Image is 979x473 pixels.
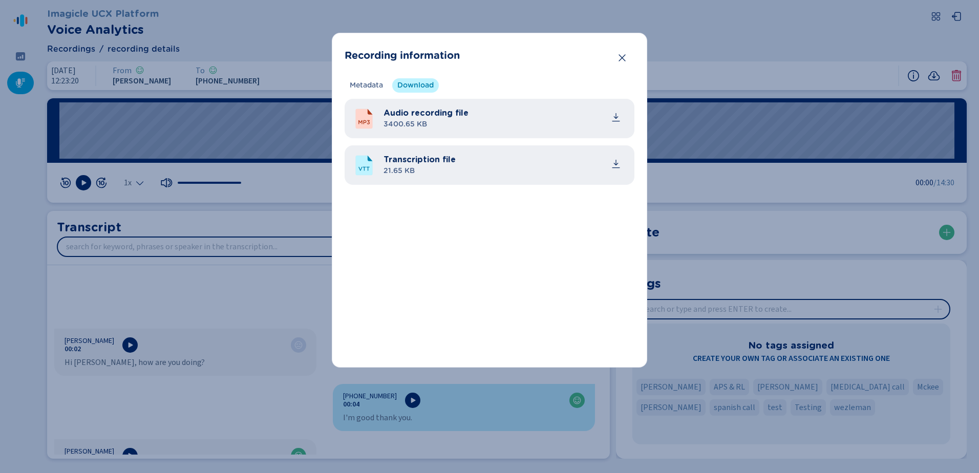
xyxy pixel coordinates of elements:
[384,154,626,177] div: transcription_20251015_122320_MaureenAllanson-+16197461979.vtt.txt
[384,166,456,177] span: 21.65 KB
[612,48,632,68] button: Close
[350,80,383,91] span: Metadata
[611,159,621,169] svg: download
[353,154,375,177] svg: VTTFile
[384,154,456,166] span: Transcription file
[384,107,626,130] div: audio_20251015_122320_MaureenAllanson-+16197461979.mp3
[611,112,621,122] div: Download file
[606,107,626,127] button: common.download
[345,46,634,66] header: Recording information
[611,112,621,122] svg: download
[384,107,469,119] span: Audio recording file
[611,159,621,169] div: Download file
[353,107,375,130] svg: MP3File
[606,154,626,174] button: common.download
[384,119,469,130] span: 3400.65 KB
